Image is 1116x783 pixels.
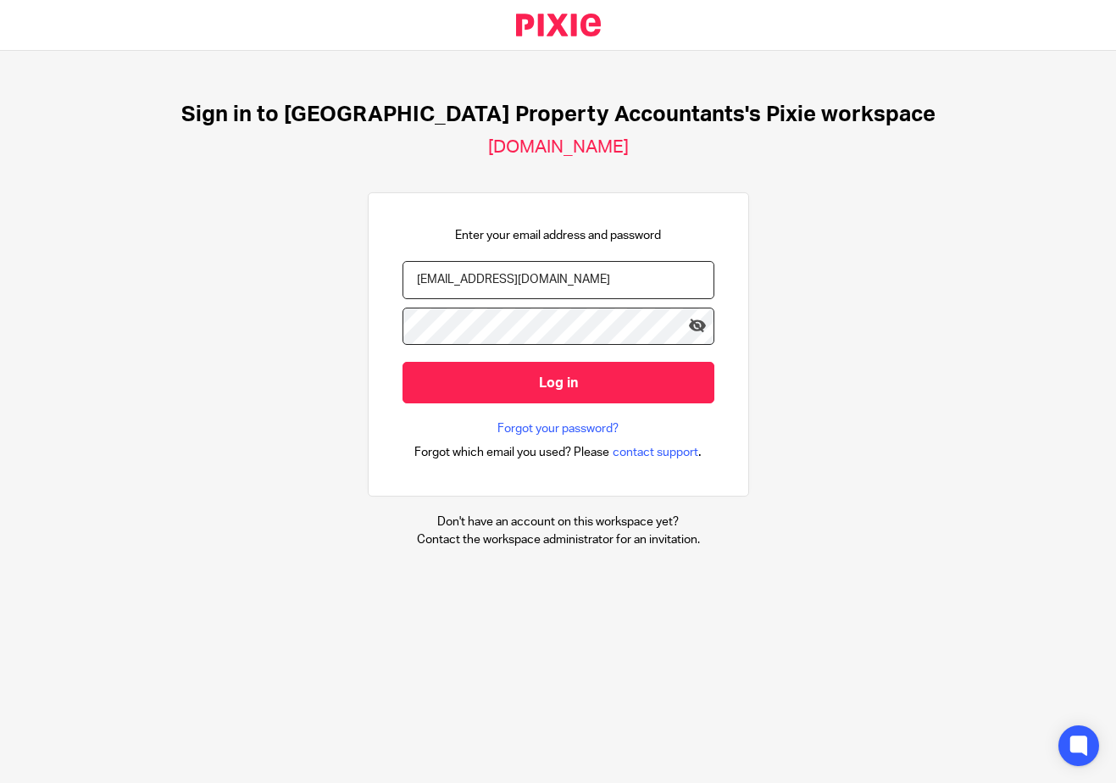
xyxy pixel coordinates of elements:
p: Don't have an account on this workspace yet? [417,514,700,530]
h1: Sign in to [GEOGRAPHIC_DATA] Property Accountants's Pixie workspace [181,102,936,128]
a: Forgot your password? [497,420,619,437]
div: . [414,442,702,462]
h2: [DOMAIN_NAME] [488,136,629,158]
input: Log in [403,362,714,403]
input: name@example.com [403,261,714,299]
p: Enter your email address and password [455,227,661,244]
span: contact support [613,444,698,461]
span: Forgot which email you used? Please [414,444,609,461]
p: Contact the workspace administrator for an invitation. [417,531,700,548]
